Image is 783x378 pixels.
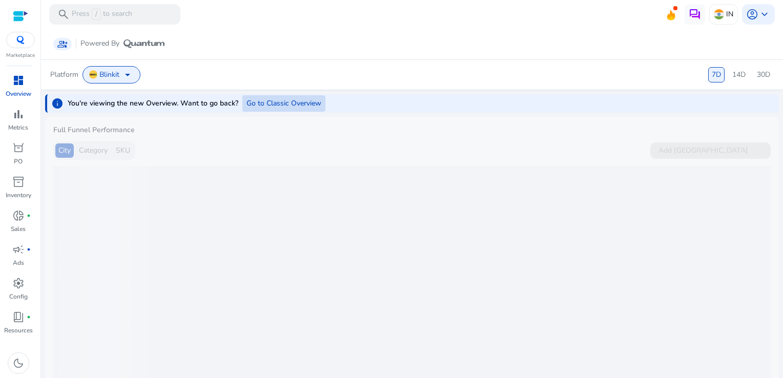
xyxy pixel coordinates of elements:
span: campaign [12,243,25,256]
span: info [51,97,64,110]
p: Resources [4,326,33,335]
div: 14D [729,67,749,82]
p: Ads [13,258,24,267]
span: inventory_2 [12,176,25,188]
span: dashboard [12,74,25,87]
button: Go to Classic Overview [242,95,325,112]
span: fiber_manual_record [27,315,31,319]
span: dark_mode [12,357,25,369]
span: group_add [57,39,68,49]
span: fiber_manual_record [27,214,31,218]
img: QC-logo.svg [11,36,30,44]
p: PO [14,157,23,166]
p: IN [726,5,733,23]
span: settings [12,277,25,289]
span: You're viewing the new Overview. Want to go back? [68,98,238,109]
p: Marketplace [6,52,35,59]
span: fiber_manual_record [27,247,31,251]
a: group_add [53,38,72,50]
div: 30D [753,67,774,82]
span: Go to Classic Overview [246,98,321,109]
span: account_circle [746,8,758,20]
span: bar_chart [12,108,25,120]
img: Blinkit [89,70,97,78]
p: Metrics [8,123,28,132]
span: arrow_drop_down [121,69,134,81]
div: 7D [708,67,725,82]
p: Overview [6,89,31,98]
span: keyboard_arrow_down [758,8,771,20]
span: search [57,8,70,20]
span: Platform [50,70,78,80]
span: book_4 [12,311,25,323]
span: donut_small [12,209,25,222]
span: Powered By [80,38,119,49]
img: in.svg [714,9,724,19]
p: Inventory [6,191,31,200]
p: Press to search [72,9,132,20]
p: Config [9,292,28,301]
span: / [92,9,101,20]
p: Sales [11,224,26,234]
span: Blinkit [99,70,119,80]
span: orders [12,142,25,154]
